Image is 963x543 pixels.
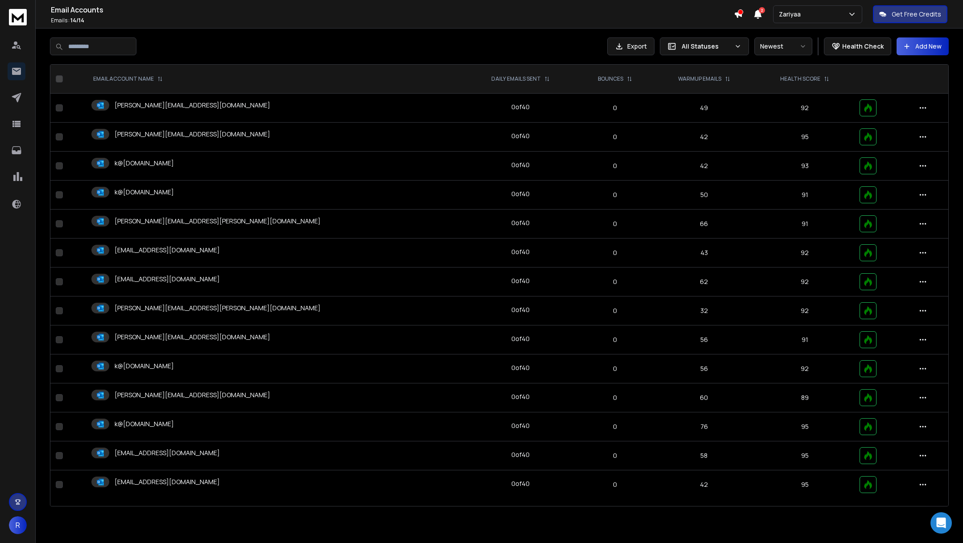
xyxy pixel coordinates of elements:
div: 0 of 40 [511,276,530,285]
div: 0 of 40 [511,450,530,459]
div: 0 of 40 [511,363,530,372]
td: 95 [756,441,854,470]
p: [PERSON_NAME][EMAIL_ADDRESS][PERSON_NAME][DOMAIN_NAME] [115,304,321,313]
td: 95 [756,412,854,441]
div: Open Intercom Messenger [930,512,952,534]
p: k@[DOMAIN_NAME] [115,188,174,197]
div: 0 of 40 [511,189,530,198]
td: 91 [756,325,854,354]
p: DAILY EMAILS SENT [491,75,541,82]
p: [EMAIL_ADDRESS][DOMAIN_NAME] [115,477,220,486]
p: BOUNCES [598,75,623,82]
p: 0 [582,306,647,315]
p: Emails : [51,17,734,24]
p: [EMAIL_ADDRESS][DOMAIN_NAME] [115,246,220,255]
p: 0 [582,480,647,489]
p: [PERSON_NAME][EMAIL_ADDRESS][DOMAIN_NAME] [115,130,270,139]
td: 32 [653,296,756,325]
p: Health Check [842,42,884,51]
div: 0 of 40 [511,305,530,314]
p: [PERSON_NAME][EMAIL_ADDRESS][DOMAIN_NAME] [115,101,270,110]
p: 0 [582,219,647,228]
td: 50 [653,181,756,210]
p: 0 [582,364,647,373]
button: Add New [897,37,949,55]
p: 0 [582,451,647,460]
div: 0 of 40 [511,103,530,111]
td: 60 [653,383,756,412]
div: EMAIL ACCOUNT NAME [93,75,163,82]
div: 0 of 40 [511,392,530,401]
div: 0 of 40 [511,218,530,227]
p: 0 [582,335,647,344]
button: Get Free Credits [873,5,947,23]
span: 2 [759,7,765,13]
button: R [9,516,27,534]
button: Newest [754,37,812,55]
td: 91 [756,181,854,210]
td: 92 [756,239,854,267]
p: HEALTH SCORE [780,75,820,82]
p: k@[DOMAIN_NAME] [115,362,174,370]
p: 0 [582,103,647,112]
td: 42 [653,123,756,152]
td: 92 [756,94,854,123]
div: 0 of 40 [511,334,530,343]
td: 76 [653,412,756,441]
h1: Email Accounts [51,4,734,15]
td: 42 [653,470,756,499]
p: [PERSON_NAME][EMAIL_ADDRESS][DOMAIN_NAME] [115,391,270,399]
p: 0 [582,248,647,257]
p: k@[DOMAIN_NAME] [115,159,174,168]
td: 56 [653,354,756,383]
p: [EMAIL_ADDRESS][DOMAIN_NAME] [115,275,220,284]
td: 66 [653,210,756,239]
td: 56 [653,325,756,354]
p: 0 [582,161,647,170]
p: WARMUP EMAILS [678,75,721,82]
td: 42 [653,152,756,181]
p: All Statuses [682,42,731,51]
p: Get Free Credits [892,10,941,19]
p: [EMAIL_ADDRESS][DOMAIN_NAME] [115,448,220,457]
div: 0 of 40 [511,479,530,488]
td: 92 [756,296,854,325]
div: 0 of 40 [511,160,530,169]
p: 0 [582,277,647,286]
div: 0 of 40 [511,247,530,256]
img: logo [9,9,27,25]
td: 95 [756,123,854,152]
div: 0 of 40 [511,421,530,430]
p: 0 [582,393,647,402]
p: [PERSON_NAME][EMAIL_ADDRESS][PERSON_NAME][DOMAIN_NAME] [115,217,321,226]
td: 95 [756,470,854,499]
td: 49 [653,94,756,123]
td: 58 [653,441,756,470]
td: 93 [756,152,854,181]
p: [PERSON_NAME][EMAIL_ADDRESS][DOMAIN_NAME] [115,333,270,341]
button: Export [607,37,654,55]
p: k@[DOMAIN_NAME] [115,420,174,428]
td: 62 [653,267,756,296]
p: Zariyaa [779,10,804,19]
td: 91 [756,210,854,239]
p: 0 [582,422,647,431]
span: 14 / 14 [70,16,84,24]
td: 92 [756,354,854,383]
div: 0 of 40 [511,132,530,140]
td: 43 [653,239,756,267]
button: Health Check [824,37,891,55]
td: 92 [756,267,854,296]
p: 0 [582,190,647,199]
td: 89 [756,383,854,412]
p: 0 [582,132,647,141]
